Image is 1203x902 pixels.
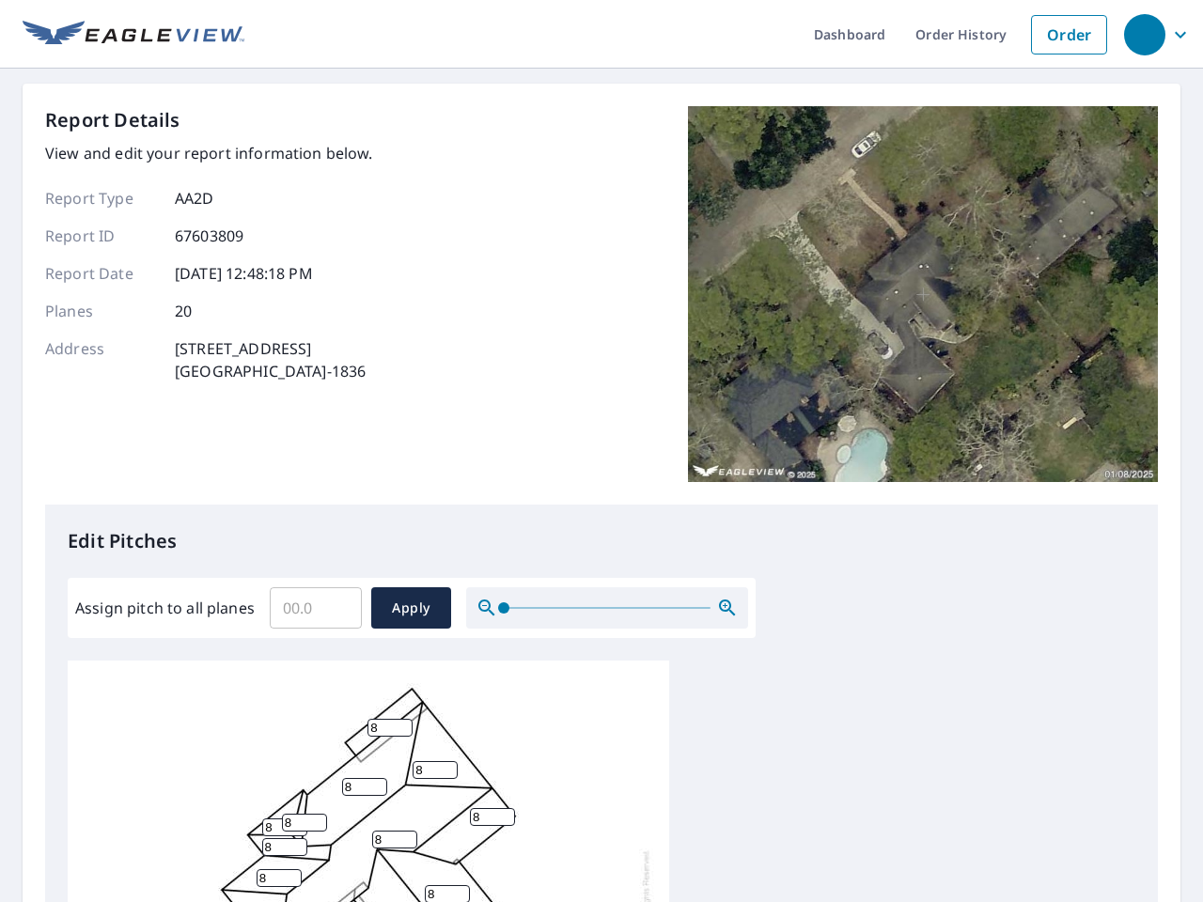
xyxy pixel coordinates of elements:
p: Report Date [45,262,158,285]
p: View and edit your report information below. [45,142,373,164]
p: [STREET_ADDRESS] [GEOGRAPHIC_DATA]-1836 [175,337,366,382]
img: EV Logo [23,21,244,49]
p: Report Details [45,106,180,134]
p: Report Type [45,187,158,210]
span: Apply [386,597,436,620]
p: Report ID [45,225,158,247]
img: Top image [688,106,1158,482]
a: Order [1031,15,1107,54]
p: 67603809 [175,225,243,247]
label: Assign pitch to all planes [75,597,255,619]
button: Apply [371,587,451,629]
p: Planes [45,300,158,322]
p: [DATE] 12:48:18 PM [175,262,313,285]
p: AA2D [175,187,214,210]
p: Edit Pitches [68,527,1135,555]
p: Address [45,337,158,382]
p: 20 [175,300,192,322]
input: 00.0 [270,582,362,634]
